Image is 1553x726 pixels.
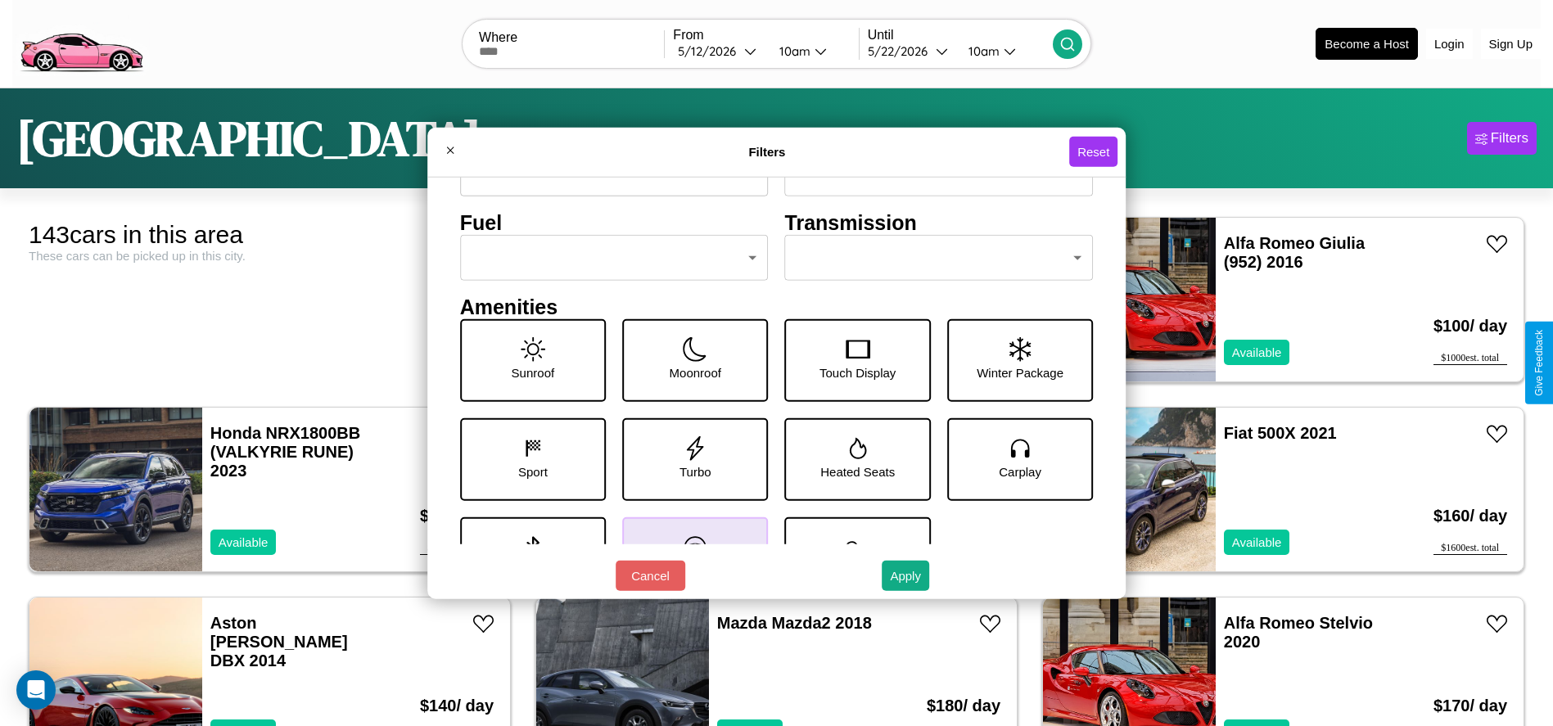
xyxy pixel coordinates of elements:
[12,8,150,76] img: logo
[868,28,1053,43] label: Until
[616,561,685,591] button: Cancel
[1433,542,1507,555] div: $ 1600 est. total
[882,561,929,591] button: Apply
[766,43,859,60] button: 10am
[1481,29,1541,59] button: Sign Up
[210,614,348,670] a: Aston [PERSON_NAME] DBX 2014
[999,460,1041,482] p: Carplay
[29,221,511,249] div: 143 cars in this area
[1316,28,1418,60] button: Become a Host
[1491,130,1528,147] div: Filters
[1232,531,1282,553] p: Available
[479,30,664,45] label: Where
[1224,234,1365,271] a: Alfa Romeo Giulia (952) 2016
[673,28,858,43] label: From
[960,43,1004,59] div: 10am
[1433,300,1507,352] h3: $ 100 / day
[219,531,269,553] p: Available
[1069,137,1117,167] button: Reset
[16,105,481,172] h1: [GEOGRAPHIC_DATA]
[512,361,555,383] p: Sunroof
[868,43,936,59] div: 5 / 22 / 2026
[678,43,744,59] div: 5 / 12 / 2026
[1433,490,1507,542] h3: $ 160 / day
[29,249,511,263] div: These cars can be picked up in this city.
[717,614,872,632] a: Mazda Mazda2 2018
[210,424,360,480] a: Honda NRX1800BB (VALKYRIE RUNE) 2023
[955,43,1053,60] button: 10am
[1426,29,1473,59] button: Login
[670,361,721,383] p: Moonroof
[420,542,494,555] div: $ 2000 est. total
[1224,614,1373,651] a: Alfa Romeo Stelvio 2020
[771,43,815,59] div: 10am
[819,361,896,383] p: Touch Display
[460,295,1094,318] h4: Amenities
[1467,122,1537,155] button: Filters
[1224,424,1337,442] a: Fiat 500X 2021
[1533,330,1545,396] div: Give Feedback
[785,210,1094,234] h4: Transmission
[465,145,1069,159] h4: Filters
[16,670,56,710] div: Open Intercom Messenger
[518,460,548,482] p: Sport
[673,43,765,60] button: 5/12/2026
[820,460,895,482] p: Heated Seats
[977,361,1063,383] p: Winter Package
[679,460,711,482] p: Turbo
[1433,352,1507,365] div: $ 1000 est. total
[1232,341,1282,363] p: Available
[460,210,769,234] h4: Fuel
[420,490,494,542] h3: $ 200 / day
